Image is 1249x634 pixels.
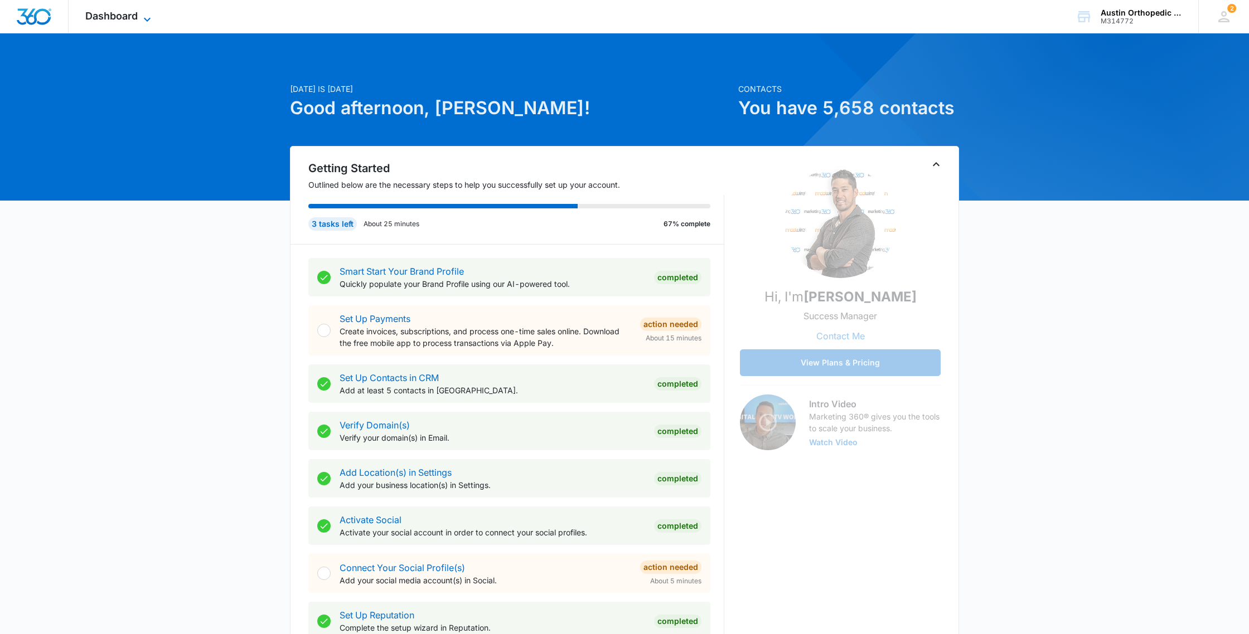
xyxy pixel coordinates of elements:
[308,179,724,191] p: Outlined below are the necessary steps to help you successfully set up your account.
[340,325,631,349] p: Create invoices, subscriptions, and process one-time sales online. Download the free mobile app t...
[1227,4,1236,13] span: 2
[654,519,701,533] div: Completed
[805,323,876,349] button: Contact Me
[764,287,917,307] p: Hi, I'm
[1101,8,1182,17] div: account name
[809,438,858,446] button: Watch Video
[803,289,917,305] strong: [PERSON_NAME]
[738,95,959,121] h1: You have 5,658 contacts
[654,615,701,628] div: Completed
[340,622,645,633] p: Complete the setup wizard in Reputation.
[654,271,701,284] div: Completed
[340,313,410,324] a: Set Up Payments
[809,397,941,411] h3: Intro Video
[809,411,941,434] p: Marketing 360® gives you the tools to scale your business.
[340,467,452,478] a: Add Location(s) in Settings
[364,219,419,229] p: About 25 minutes
[340,278,645,290] p: Quickly populate your Brand Profile using our AI-powered tool.
[803,309,877,323] p: Success Manager
[340,526,645,538] p: Activate your social account in order to connect your social profiles.
[340,420,410,431] a: Verify Domain(s)
[340,372,439,383] a: Set Up Contacts in CRM
[646,333,701,343] span: About 15 minutes
[340,266,464,277] a: Smart Start Your Brand Profile
[340,574,631,586] p: Add your social media account(s) in Social.
[738,83,959,95] p: Contacts
[340,479,645,491] p: Add your business location(s) in Settings.
[654,377,701,391] div: Completed
[1227,4,1236,13] div: notifications count
[290,95,732,121] h1: Good afternoon, [PERSON_NAME]!
[664,219,710,229] p: 67% complete
[340,514,401,525] a: Activate Social
[654,472,701,485] div: Completed
[785,167,896,278] img: Kyle Knoop
[650,576,701,586] span: About 5 minutes
[1101,17,1182,25] div: account id
[640,318,701,331] div: Action Needed
[340,384,645,396] p: Add at least 5 contacts in [GEOGRAPHIC_DATA].
[340,432,645,443] p: Verify your domain(s) in Email.
[308,160,724,177] h2: Getting Started
[308,217,357,231] div: 3 tasks left
[290,83,732,95] p: [DATE] is [DATE]
[640,560,701,574] div: Action Needed
[654,425,701,438] div: Completed
[740,394,796,450] img: Intro Video
[85,10,138,22] span: Dashboard
[340,562,465,573] a: Connect Your Social Profile(s)
[930,158,943,171] button: Toggle Collapse
[740,349,941,376] button: View Plans & Pricing
[340,609,414,621] a: Set Up Reputation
